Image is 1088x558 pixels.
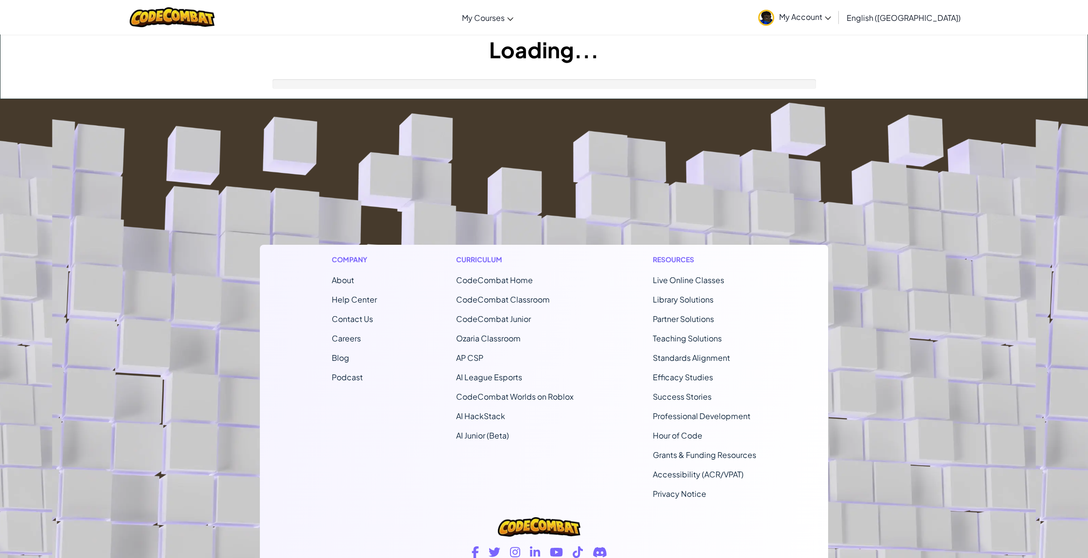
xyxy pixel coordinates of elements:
[653,314,714,324] a: Partner Solutions
[332,314,373,324] span: Contact Us
[456,314,531,324] a: CodeCombat Junior
[456,294,550,304] a: CodeCombat Classroom
[456,411,505,421] a: AI HackStack
[779,12,831,22] span: My Account
[758,10,774,26] img: avatar
[456,254,574,265] h1: Curriculum
[847,13,961,23] span: English ([GEOGRAPHIC_DATA])
[456,372,522,382] a: AI League Esports
[456,353,483,363] a: AP CSP
[457,4,518,31] a: My Courses
[332,353,349,363] a: Blog
[130,7,215,27] img: CodeCombat logo
[0,34,1088,65] h1: Loading...
[498,517,580,537] img: CodeCombat logo
[332,254,377,265] h1: Company
[653,294,714,304] a: Library Solutions
[653,430,702,440] a: Hour of Code
[653,469,744,479] a: Accessibility (ACR/VPAT)
[456,391,574,402] a: CodeCombat Worlds on Roblox
[653,489,706,499] a: Privacy Notice
[332,372,363,382] a: Podcast
[462,13,505,23] span: My Courses
[653,391,712,402] a: Success Stories
[332,294,377,304] a: Help Center
[653,333,722,343] a: Teaching Solutions
[653,254,756,265] h1: Resources
[842,4,966,31] a: English ([GEOGRAPHIC_DATA])
[653,275,724,285] a: Live Online Classes
[653,372,713,382] a: Efficacy Studies
[653,353,730,363] a: Standards Alignment
[332,333,361,343] a: Careers
[753,2,836,33] a: My Account
[456,275,533,285] span: CodeCombat Home
[456,430,509,440] a: AI Junior (Beta)
[332,275,354,285] a: About
[653,450,756,460] a: Grants & Funding Resources
[456,333,521,343] a: Ozaria Classroom
[653,411,750,421] a: Professional Development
